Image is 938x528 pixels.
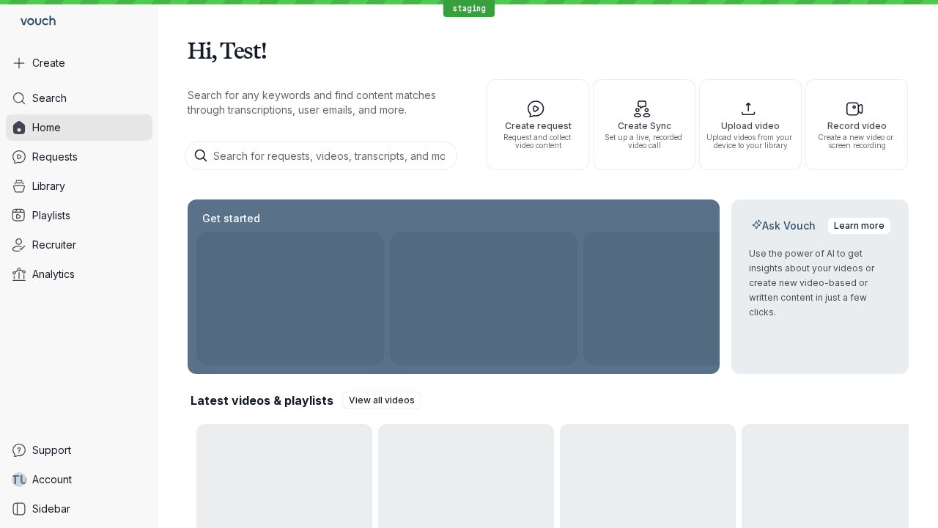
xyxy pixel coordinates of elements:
input: Search for requests, videos, transcripts, and more... [185,141,457,170]
span: U [20,472,28,487]
span: Requests [32,150,78,164]
span: Home [32,120,61,135]
h1: Hi, Test! [188,29,909,70]
h2: Get started [199,211,263,226]
h2: Ask Vouch [749,219,819,233]
a: Support [6,437,152,463]
span: Upload videos from your device to your library [706,133,795,150]
span: T [11,472,20,487]
span: Learn more [834,219,885,233]
span: Set up a live, recorded video call [599,133,689,150]
span: Account [32,472,72,487]
a: Search [6,85,152,111]
span: Create [32,56,65,70]
span: Upload video [706,121,795,131]
a: Learn more [827,217,891,235]
a: Playlists [6,202,152,229]
span: Support [32,443,71,458]
span: Create Sync [599,121,689,131]
span: Create a new video or screen recording [812,133,901,150]
button: Create SyncSet up a live, recorded video call [593,79,695,170]
button: Create requestRequest and collect video content [487,79,589,170]
a: Recruiter [6,232,152,258]
span: Request and collect video content [493,133,583,150]
span: Record video [812,121,901,131]
a: Library [6,173,152,199]
p: Use the power of AI to get insights about your videos or create new video-based or written conten... [749,246,891,320]
a: Analytics [6,261,152,287]
span: Sidebar [32,502,70,516]
span: Search [32,91,67,106]
a: Go to homepage [6,6,62,38]
h2: Latest videos & playlists [191,392,333,408]
button: Upload videoUpload videos from your device to your library [699,79,802,170]
button: Record videoCreate a new video or screen recording [805,79,908,170]
a: Requests [6,144,152,170]
span: Recruiter [32,238,76,252]
a: Sidebar [6,496,152,522]
a: View all videos [342,392,421,409]
span: Create request [493,121,583,131]
span: Playlists [32,208,70,223]
p: Search for any keywords and find content matches through transcriptions, user emails, and more. [188,88,460,117]
button: Create [6,50,152,76]
span: Library [32,179,65,194]
span: View all videos [349,393,415,408]
a: Home [6,114,152,141]
a: TUAccount [6,466,152,493]
span: Analytics [32,267,75,282]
